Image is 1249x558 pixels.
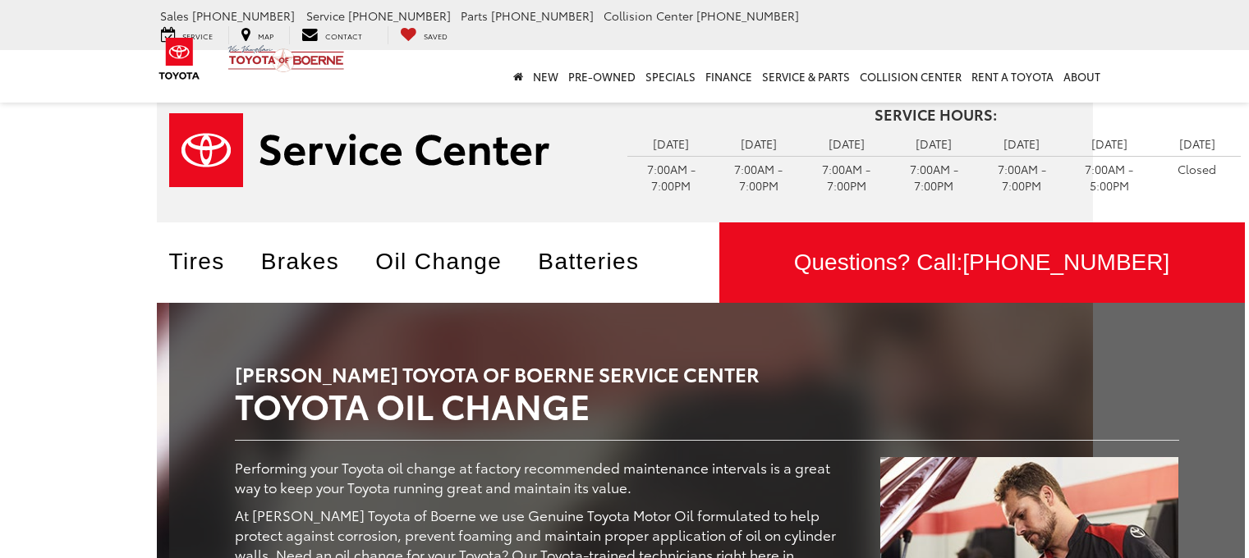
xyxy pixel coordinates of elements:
[491,7,594,24] span: [PHONE_NUMBER]
[528,50,563,103] a: New
[604,7,693,24] span: Collision Center
[855,50,967,103] a: Collision Center
[715,156,803,198] td: 7:00AM - 7:00PM
[627,131,715,156] td: [DATE]
[696,7,799,24] span: [PHONE_NUMBER]
[169,113,549,187] img: Service Center | Vic Vaughan Toyota of Boerne in Boerne TX
[261,249,365,274] a: Brakes
[715,131,803,156] td: [DATE]
[182,30,213,41] span: Service
[235,457,856,496] p: Performing your Toyota oil change at factory recommended maintenance intervals is a great way to ...
[641,50,700,103] a: Specials
[967,50,1058,103] a: Rent a Toyota
[388,26,460,44] a: My Saved Vehicles
[1066,156,1154,198] td: 7:00AM - 5:00PM
[227,44,345,73] img: Vic Vaughan Toyota of Boerne
[424,30,448,41] span: Saved
[149,26,225,44] a: Service
[1058,50,1105,103] a: About
[289,26,374,44] a: Contact
[890,131,978,156] td: [DATE]
[978,156,1066,198] td: 7:00AM - 7:00PM
[757,50,855,103] a: Service & Parts: Opens in a new tab
[978,131,1066,156] td: [DATE]
[325,30,362,41] span: Contact
[1066,131,1154,156] td: [DATE]
[802,131,890,156] td: [DATE]
[700,50,757,103] a: Finance
[1153,156,1241,181] td: Closed
[192,7,295,24] span: [PHONE_NUMBER]
[228,26,286,44] a: Map
[802,156,890,198] td: 7:00AM - 7:00PM
[1153,131,1241,156] td: [DATE]
[375,249,526,274] a: Oil Change
[169,113,603,187] a: Service Center | Vic Vaughan Toyota of Boerne in Boerne TX
[627,156,715,198] td: 7:00AM - 7:00PM
[962,249,1169,275] span: [PHONE_NUMBER]
[538,249,664,274] a: Batteries
[258,30,273,41] span: Map
[890,156,978,198] td: 7:00AM - 7:00PM
[563,50,641,103] a: Pre-Owned
[627,107,1245,123] h4: Service Hours:
[149,32,210,85] img: Toyota
[160,7,189,24] span: Sales
[348,7,451,24] span: [PHONE_NUMBER]
[719,222,1245,303] div: Questions? Call:
[508,50,528,103] a: Home
[169,249,250,274] a: Tires
[719,222,1245,303] a: Questions? Call:[PHONE_NUMBER]
[461,7,488,24] span: Parts
[235,348,1179,423] h2: Toyota Oil Change
[235,359,760,387] span: [PERSON_NAME] Toyota of Boerne Service Center
[306,7,345,24] span: Service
